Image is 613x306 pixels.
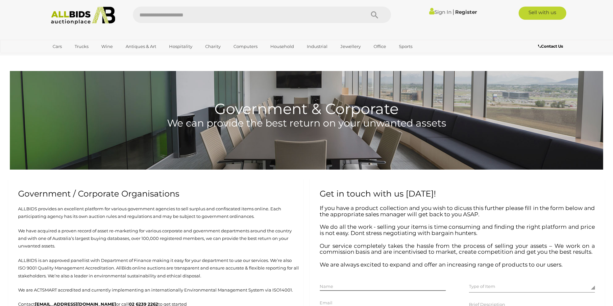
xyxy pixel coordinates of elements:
[320,243,595,255] h4: Our service completely takes the hassle from the process of selling your assets – We work on a co...
[12,227,300,250] p: We have acquired a proven record of asset re-marketing for various corporate and government depar...
[48,41,66,52] a: Cars
[12,205,300,221] p: ALLBIDS provides an excellent platform for various government agencies to sell surplus and confis...
[97,41,117,52] a: Wine
[455,9,477,15] a: Register
[320,205,595,217] h4: If you have a product collection and you wish to dicuss this further please fill in the form belo...
[320,224,595,236] h4: We do all the work - selling your items is time consuming and finding the right platform and pric...
[48,52,104,63] a: [GEOGRAPHIC_DATA]
[165,41,197,52] a: Hospitality
[320,189,595,199] h2: Get in touch with us [DATE]!
[12,257,300,280] p: ALLBIDS is an approved panellist with Department of Finance making it easy for your department to...
[320,262,595,268] h4: We are always excited to expand and offer an increasing range of products to our users.
[10,71,603,117] h1: Government & Corporate
[538,44,563,49] b: Contact Us
[121,41,160,52] a: Antiques & Art
[358,7,391,23] button: Search
[266,41,298,52] a: Household
[395,41,417,52] a: Sports
[18,189,293,199] h2: Government / Corporate Organisations
[303,41,332,52] a: Industrial
[336,41,365,52] a: Jewellery
[12,286,300,294] p: We are ACTSMART accredited and currently implementing an internationally Environmental Management...
[10,118,603,129] h4: We can provide the best return on your unwanted assets
[47,7,119,25] img: Allbids.com.au
[538,43,565,50] a: Contact Us
[229,41,262,52] a: Computers
[70,41,93,52] a: Trucks
[429,9,452,15] a: Sign In
[201,41,225,52] a: Charity
[369,41,390,52] a: Office
[453,8,454,15] span: |
[519,7,566,20] a: Sell with us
